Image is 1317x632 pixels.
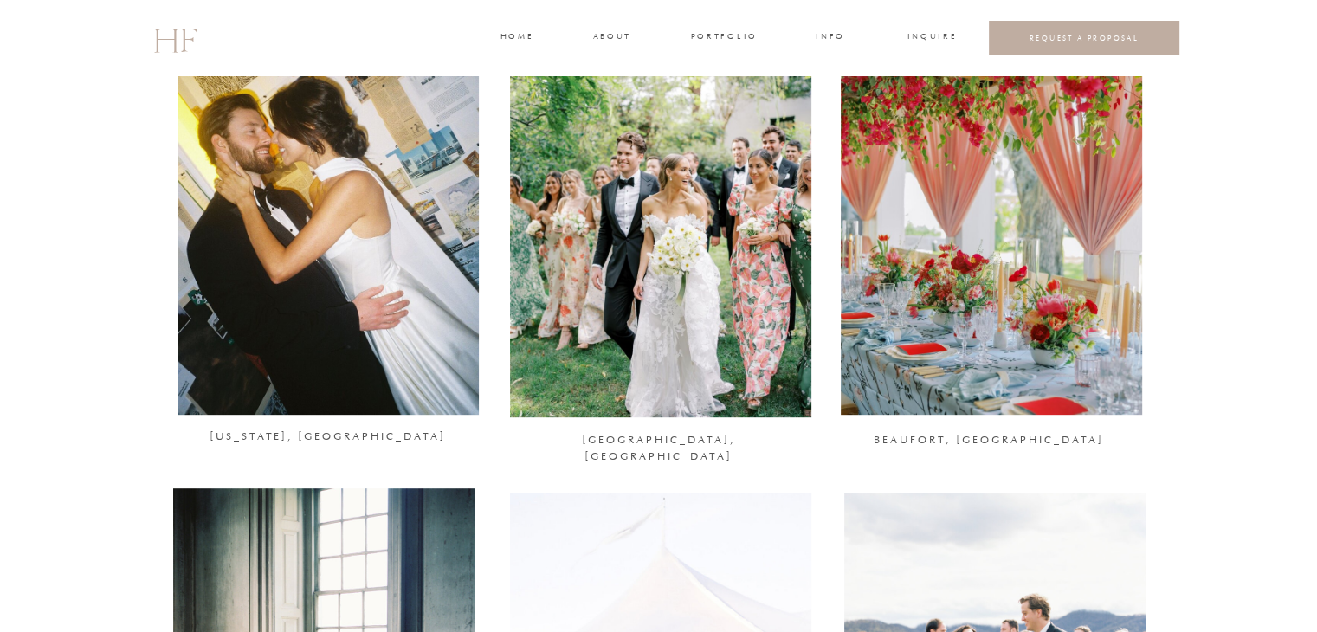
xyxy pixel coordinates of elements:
[859,432,1119,455] a: BEAUFORT, [GEOGRAPHIC_DATA]
[691,30,756,46] a: portfolio
[815,30,847,46] a: INFO
[593,30,629,46] a: about
[198,429,458,452] a: [US_STATE], [GEOGRAPHIC_DATA]
[907,30,954,46] a: INQUIRE
[529,432,789,455] a: [GEOGRAPHIC_DATA], [GEOGRAPHIC_DATA]
[153,13,197,63] a: HF
[500,30,533,46] a: home
[1003,33,1166,42] a: REQUEST A PROPOSAL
